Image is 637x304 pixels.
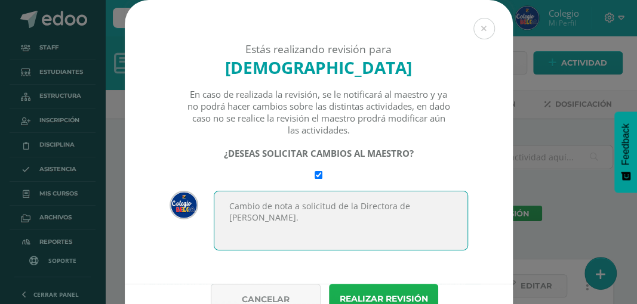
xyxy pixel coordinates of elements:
strong: ¿DESEAS SOLICITAR CAMBIOS AL MAESTRO? [224,147,414,159]
button: Close (Esc) [473,18,495,39]
span: Feedback [620,123,631,165]
button: Feedback - Mostrar encuesta [614,111,637,193]
div: Estás realizando revisión para [146,42,492,56]
strong: [DEMOGRAPHIC_DATA] [225,56,412,79]
div: En caso de realizada la revisión, se le notificará al maestro y ya no podrá hacer cambios sobre l... [186,88,451,136]
input: Require changes [315,171,322,179]
img: 9802ebbe3653d46ccfe4ee73d49c38f1.png [170,191,198,219]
